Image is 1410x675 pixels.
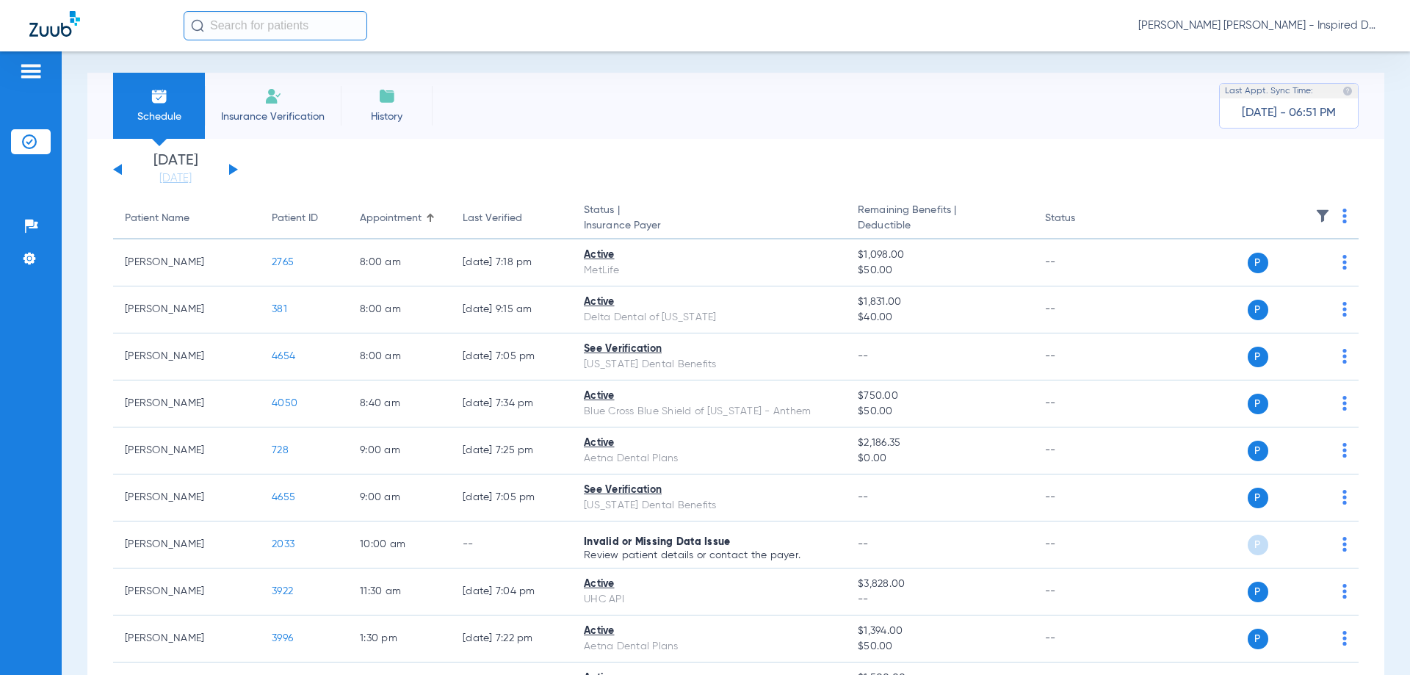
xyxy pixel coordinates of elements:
span: 3922 [272,586,293,596]
td: [PERSON_NAME] [113,286,260,333]
div: Active [584,389,834,404]
li: [DATE] [131,154,220,186]
span: -- [858,492,869,502]
span: $50.00 [858,404,1021,419]
td: [PERSON_NAME] [113,521,260,568]
span: 4050 [272,398,297,408]
div: Aetna Dental Plans [584,639,834,654]
input: Search for patients [184,11,367,40]
td: 11:30 AM [348,568,451,616]
span: $1,098.00 [858,248,1021,263]
img: last sync help info [1342,86,1353,96]
span: Schedule [124,109,194,124]
img: group-dot-blue.svg [1342,584,1347,599]
div: [US_STATE] Dental Benefits [584,357,834,372]
td: 8:40 AM [348,380,451,427]
div: Last Verified [463,211,560,226]
td: [DATE] 7:05 PM [451,474,572,521]
img: group-dot-blue.svg [1342,209,1347,223]
span: $750.00 [858,389,1021,404]
img: group-dot-blue.svg [1342,349,1347,364]
span: $50.00 [858,639,1021,654]
span: $50.00 [858,263,1021,278]
img: group-dot-blue.svg [1342,302,1347,317]
td: -- [1033,427,1132,474]
div: UHC API [584,592,834,607]
td: -- [451,521,572,568]
span: $0.00 [858,451,1021,466]
span: 4655 [272,492,295,502]
span: [DATE] - 06:51 PM [1242,106,1336,120]
td: 8:00 AM [348,333,451,380]
span: P [1248,535,1268,555]
div: [US_STATE] Dental Benefits [584,498,834,513]
td: -- [1033,616,1132,663]
span: P [1248,347,1268,367]
td: [PERSON_NAME] [113,568,260,616]
td: [PERSON_NAME] [113,427,260,474]
div: Delta Dental of [US_STATE] [584,310,834,325]
th: Status | [572,198,846,239]
td: [DATE] 9:15 AM [451,286,572,333]
div: Blue Cross Blue Shield of [US_STATE] - Anthem [584,404,834,419]
div: Patient ID [272,211,318,226]
span: P [1248,488,1268,508]
div: Last Verified [463,211,522,226]
div: Active [584,624,834,639]
div: Patient Name [125,211,189,226]
img: group-dot-blue.svg [1342,396,1347,411]
th: Status [1033,198,1132,239]
td: 9:00 AM [348,427,451,474]
div: Aetna Dental Plans [584,451,834,466]
span: $40.00 [858,310,1021,325]
span: -- [858,351,869,361]
div: Active [584,295,834,310]
div: Patient Name [125,211,248,226]
td: -- [1033,239,1132,286]
span: $3,828.00 [858,577,1021,592]
td: [DATE] 7:04 PM [451,568,572,616]
img: Search Icon [191,19,204,32]
td: -- [1033,333,1132,380]
span: 4654 [272,351,295,361]
span: History [352,109,422,124]
span: 2033 [272,539,294,549]
span: Invalid or Missing Data Issue [584,537,730,547]
td: [PERSON_NAME] [113,239,260,286]
span: Deductible [858,218,1021,234]
td: -- [1033,380,1132,427]
td: [PERSON_NAME] [113,474,260,521]
p: Review patient details or contact the payer. [584,550,834,560]
span: Insurance Payer [584,218,834,234]
img: Zuub Logo [29,11,80,37]
div: Appointment [360,211,422,226]
iframe: Chat Widget [1337,604,1410,675]
img: filter.svg [1315,209,1330,223]
img: group-dot-blue.svg [1342,490,1347,505]
span: 3996 [272,633,293,643]
span: -- [858,592,1021,607]
span: [PERSON_NAME] [PERSON_NAME] - Inspired Dental [1138,18,1381,33]
div: Patient ID [272,211,336,226]
div: See Verification [584,483,834,498]
span: P [1248,582,1268,602]
span: 2765 [272,257,294,267]
span: Insurance Verification [216,109,330,124]
div: Active [584,436,834,451]
td: [DATE] 7:22 PM [451,616,572,663]
span: $1,394.00 [858,624,1021,639]
img: Manual Insurance Verification [264,87,282,105]
td: -- [1033,474,1132,521]
span: P [1248,441,1268,461]
div: Active [584,577,834,592]
span: P [1248,253,1268,273]
span: Last Appt. Sync Time: [1225,84,1313,98]
div: Appointment [360,211,439,226]
a: [DATE] [131,171,220,186]
span: 728 [272,445,289,455]
img: History [378,87,396,105]
td: [DATE] 7:18 PM [451,239,572,286]
span: P [1248,629,1268,649]
span: -- [858,539,869,549]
